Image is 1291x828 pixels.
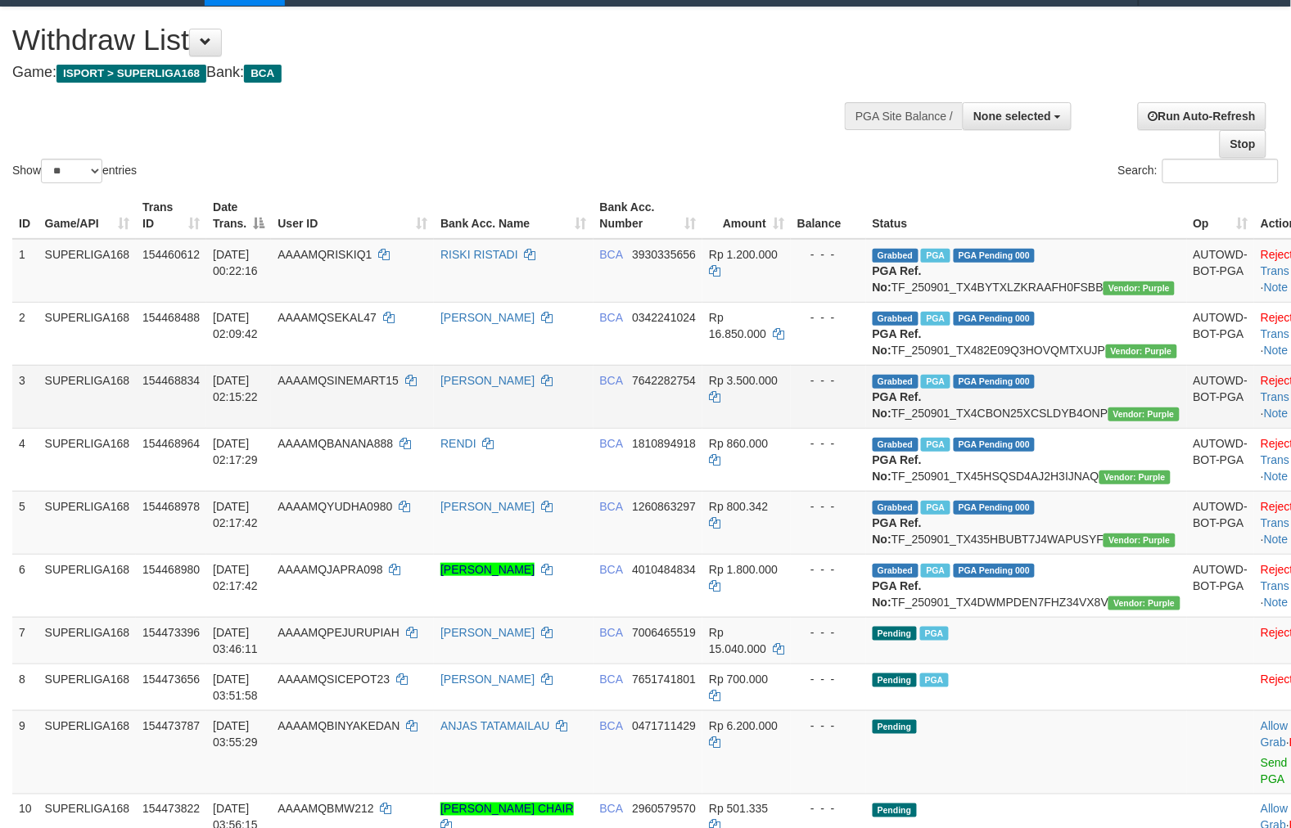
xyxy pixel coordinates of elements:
[1106,344,1177,358] span: Vendor URL: https://trx4.1velocity.biz
[1261,756,1288,785] a: Send PGA
[41,159,102,183] select: Showentries
[213,437,258,466] span: [DATE] 02:17:29
[632,719,696,732] span: Copy 0471711429 to clipboard
[921,438,950,452] span: Marked by aafchoeunmanni
[56,65,206,83] span: ISPORT > SUPERLIGA168
[1264,596,1289,609] a: Note
[600,563,623,576] span: BCA
[709,803,768,816] span: Rp 501.335
[873,803,917,817] span: Pending
[600,248,623,261] span: BCA
[873,312,919,326] span: Grabbed
[632,248,696,261] span: Copy 3930335656 to clipboard
[873,249,919,263] span: Grabbed
[1104,281,1175,295] span: Vendor URL: https://trx4.1velocity.biz
[278,719,399,732] span: AAAAMQBINYAKEDAN
[1187,554,1255,617] td: AUTOWD-BOT-PGA
[142,437,200,450] span: 154468964
[600,374,623,387] span: BCA
[213,563,258,592] span: [DATE] 02:17:42
[1264,344,1289,357] a: Note
[38,664,137,710] td: SUPERLIGA168
[709,673,768,686] span: Rp 700.000
[600,500,623,513] span: BCA
[873,516,922,546] b: PGA Ref. No:
[866,554,1187,617] td: TF_250901_TX4DWMPDEN7FHZ34VX8V
[142,374,200,387] span: 154468834
[278,248,372,261] span: AAAAMQRISKIQ1
[709,374,778,387] span: Rp 3.500.000
[600,719,623,732] span: BCA
[142,311,200,324] span: 154468488
[594,192,703,239] th: Bank Acc. Number: activate to sort column ascending
[1264,407,1289,420] a: Note
[12,159,137,183] label: Show entries
[1104,533,1175,547] span: Vendor URL: https://trx4.1velocity.biz
[709,719,778,732] span: Rp 6.200.000
[709,248,778,261] span: Rp 1.200.000
[440,374,535,387] a: [PERSON_NAME]
[866,428,1187,491] td: TF_250901_TX45HSQSD4AJ2H3IJNAQ
[600,437,623,450] span: BCA
[954,501,1036,515] span: PGA Pending
[920,673,949,687] span: Marked by aafchoeunmanni
[1261,719,1288,749] a: Allow Grab
[1108,596,1180,610] span: Vendor URL: https://trx4.1velocity.biz
[213,719,258,749] span: [DATE] 03:55:29
[973,110,1051,123] span: None selected
[873,453,922,483] b: PGA Ref. No:
[709,500,768,513] span: Rp 800.342
[632,437,696,450] span: Copy 1810894918 to clipboard
[866,239,1187,303] td: TF_250901_TX4BYTXLZKRAAFH0FSBB
[797,435,860,452] div: - - -
[1118,159,1279,183] label: Search:
[213,500,258,529] span: [DATE] 02:17:42
[440,248,518,261] a: RISKI RISTADI
[873,673,917,687] span: Pending
[921,501,950,515] span: Marked by aafchoeunmanni
[963,102,1072,130] button: None selected
[866,491,1187,554] td: TF_250901_TX435HBUBT7J4WAPUSYF
[921,375,950,389] span: Marked by aafnonsreyleab
[142,563,200,576] span: 154468980
[1187,302,1255,365] td: AUTOWD-BOT-PGA
[632,563,696,576] span: Copy 4010484834 to clipboard
[702,192,791,239] th: Amount: activate to sort column ascending
[920,627,949,641] span: Marked by aafchoeunmanni
[12,302,38,365] td: 2
[1187,491,1255,554] td: AUTOWD-BOT-PGA
[797,498,860,515] div: - - -
[12,428,38,491] td: 4
[1220,130,1266,158] a: Stop
[12,710,38,794] td: 9
[954,375,1036,389] span: PGA Pending
[632,500,696,513] span: Copy 1260863297 to clipboard
[38,365,137,428] td: SUPERLIGA168
[440,719,550,732] a: ANJAS TATAMAILAU
[873,264,922,294] b: PGA Ref. No:
[142,803,200,816] span: 154473822
[632,311,696,324] span: Copy 0342241024 to clipboard
[921,564,950,578] span: Marked by aafchoeunmanni
[1264,533,1289,546] a: Note
[873,627,917,641] span: Pending
[38,554,137,617] td: SUPERLIGA168
[600,626,623,639] span: BCA
[440,673,535,686] a: [PERSON_NAME]
[278,311,377,324] span: AAAAMQSEKAL47
[1264,470,1289,483] a: Note
[142,500,200,513] span: 154468978
[278,673,390,686] span: AAAAMQSICEPOT23
[866,302,1187,365] td: TF_250901_TX482E09Q3HOVQMTXUJP
[1187,365,1255,428] td: AUTOWD-BOT-PGA
[709,563,778,576] span: Rp 1.800.000
[213,673,258,702] span: [DATE] 03:51:58
[440,626,535,639] a: [PERSON_NAME]
[244,65,281,83] span: BCA
[440,500,535,513] a: [PERSON_NAME]
[954,312,1036,326] span: PGA Pending
[142,719,200,732] span: 154473787
[921,249,950,263] span: Marked by aafnonsreyleab
[797,671,860,687] div: - - -
[440,803,574,816] a: [PERSON_NAME] CHAIR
